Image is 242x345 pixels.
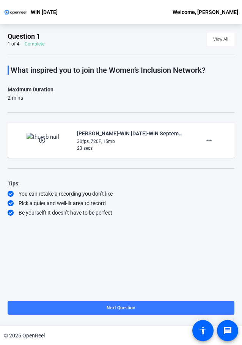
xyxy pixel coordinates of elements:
[8,94,53,102] div: 2 mins
[8,41,19,47] div: 1 of 4
[4,8,27,16] img: OpenReel logo
[107,305,135,310] span: Next Question
[77,145,184,152] div: 23 secs
[8,301,234,315] button: Next Question
[11,66,234,75] p: What inspired you to join the Women’s Inclusion Network?
[213,34,228,45] span: View All
[8,209,234,216] div: Be yourself! It doesn’t have to be perfect
[173,8,238,17] div: Welcome, [PERSON_NAME]
[38,136,47,144] mat-icon: play_circle_outline
[207,33,234,46] button: View All
[25,41,44,47] div: Complete
[77,129,184,138] div: [PERSON_NAME]-WIN [DATE]-WIN September 2025-1759346275963-webcam
[27,133,59,148] img: thumb-nail
[8,32,40,41] span: Question 1
[8,179,234,188] div: Tips:
[223,326,232,335] mat-icon: message
[77,138,184,145] div: 30fps, 720P, 15mb
[198,326,207,335] mat-icon: accessibility
[8,190,234,198] div: You can retake a recording you don’t like
[4,332,45,340] div: © 2025 OpenReel
[204,136,214,145] mat-icon: more_horiz
[31,8,58,17] p: WIN [DATE]
[8,85,53,94] div: Maximum Duration
[8,199,234,207] div: Pick a quiet and well-lit area to record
